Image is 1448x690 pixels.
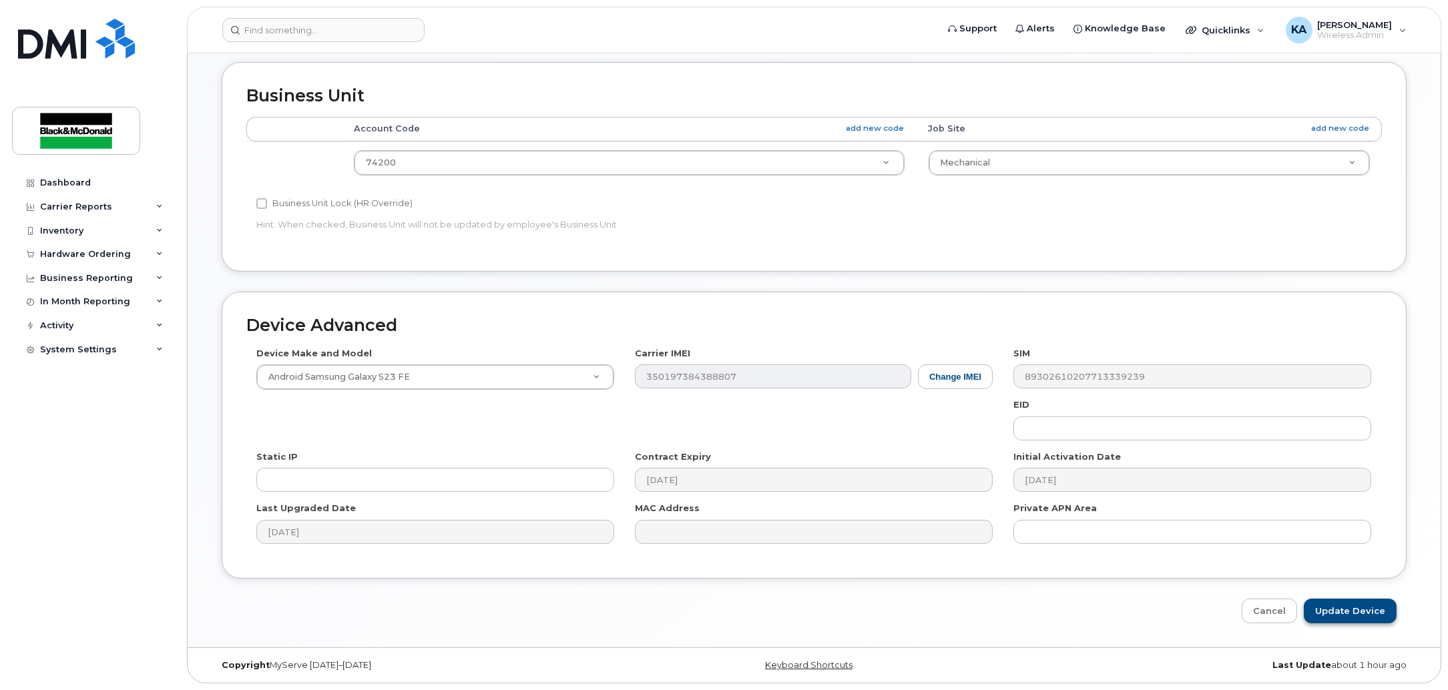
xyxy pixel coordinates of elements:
a: Knowledge Base [1064,15,1175,42]
span: Quicklinks [1202,25,1250,35]
input: Update Device [1304,599,1397,623]
div: about 1 hour ago [1015,660,1417,671]
a: Keyboard Shortcuts [765,660,853,670]
button: Change IMEI [918,364,993,389]
label: Carrier IMEI [635,347,690,360]
label: Business Unit Lock (HR Override) [256,196,413,212]
span: Knowledge Base [1085,22,1166,35]
a: add new code [847,123,905,134]
label: Contract Expiry [635,450,711,463]
th: Account Code [342,117,916,141]
label: EID [1013,398,1029,411]
a: Cancel [1242,599,1297,623]
input: Find something... [222,18,425,42]
span: KA [1291,22,1306,38]
a: add new code [1311,123,1369,134]
a: Mechanical [929,151,1369,175]
h2: Device Advanced [246,316,1382,335]
span: Alerts [1027,22,1055,35]
a: Android Samsung Galaxy S23 FE [257,365,614,389]
strong: Last Update [1272,660,1331,670]
span: Mechanical [941,157,991,167]
label: Last Upgraded Date [256,502,356,514]
label: SIM [1013,347,1030,360]
a: Support [939,15,1006,42]
strong: Copyright [222,660,270,670]
h2: Business Unit [246,87,1382,105]
p: Hint: When checked, Business Unit will not be updated by employee's Business Unit [256,218,993,231]
div: Quicklinks [1176,17,1274,43]
label: Private APN Area [1013,502,1097,514]
span: Wireless Admin [1318,30,1393,41]
label: Initial Activation Date [1013,450,1121,463]
label: Device Make and Model [256,347,372,360]
label: MAC Address [635,502,700,514]
input: Business Unit Lock (HR Override) [256,198,267,209]
div: MyServe [DATE]–[DATE] [212,660,614,671]
a: Alerts [1006,15,1064,42]
a: 74200 [354,151,903,175]
span: [PERSON_NAME] [1318,19,1393,30]
div: Kevin Albin [1276,17,1416,43]
span: Android Samsung Galaxy S23 FE [260,371,410,383]
th: Job Site [917,117,1382,141]
span: 74200 [366,157,396,167]
label: Static IP [256,450,298,463]
span: Support [959,22,997,35]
